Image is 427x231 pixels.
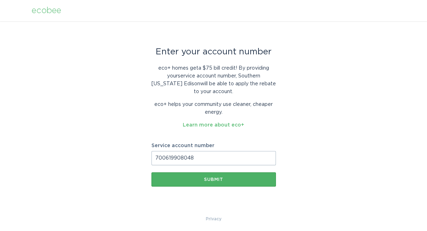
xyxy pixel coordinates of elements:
div: ecobee [32,7,61,15]
button: Submit [151,172,276,187]
p: eco+ homes get a $75 bill credit ! By providing your service account number , Southern [US_STATE]... [151,64,276,96]
div: Submit [155,177,272,182]
a: Learn more about eco+ [183,123,244,128]
p: eco+ helps your community use cleaner, cheaper energy. [151,101,276,116]
label: Service account number [151,143,276,148]
a: Privacy Policy & Terms of Use [206,215,221,223]
div: Enter your account number [151,48,276,56]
